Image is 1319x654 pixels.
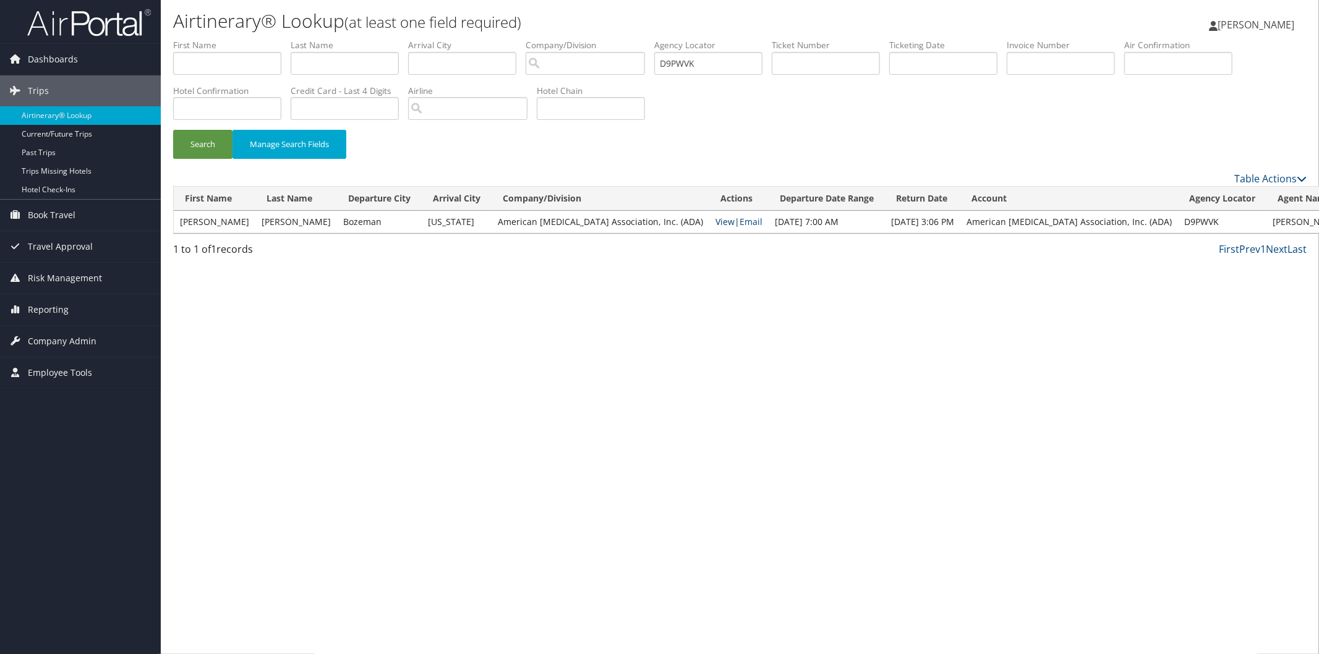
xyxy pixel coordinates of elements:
[28,75,49,106] span: Trips
[1219,242,1239,256] a: First
[1266,242,1287,256] a: Next
[1178,211,1266,233] td: D9PWVK
[233,130,346,159] button: Manage Search Fields
[960,187,1178,211] th: Account: activate to sort column ascending
[885,187,960,211] th: Return Date: activate to sort column ascending
[1218,18,1294,32] span: [PERSON_NAME]
[709,187,769,211] th: Actions
[492,211,709,233] td: American [MEDICAL_DATA] Association, Inc. (ADA)
[291,85,408,97] label: Credit Card - Last 4 Digits
[337,211,422,233] td: Bozeman
[769,211,885,233] td: [DATE] 7:00 AM
[422,187,492,211] th: Arrival City: activate to sort column ascending
[28,200,75,231] span: Book Travel
[492,187,709,211] th: Company/Division
[1234,172,1307,185] a: Table Actions
[885,211,960,233] td: [DATE] 3:06 PM
[769,187,885,211] th: Departure Date Range: activate to sort column ascending
[960,211,1178,233] td: American [MEDICAL_DATA] Association, Inc. (ADA)
[537,85,654,97] label: Hotel Chain
[344,12,521,32] small: (at least one field required)
[337,187,422,211] th: Departure City: activate to sort column ascending
[173,85,291,97] label: Hotel Confirmation
[291,39,408,51] label: Last Name
[28,263,102,294] span: Risk Management
[1260,242,1266,256] a: 1
[28,357,92,388] span: Employee Tools
[174,211,255,233] td: [PERSON_NAME]
[408,39,526,51] label: Arrival City
[173,8,929,34] h1: Airtinerary® Lookup
[526,39,654,51] label: Company/Division
[27,8,151,37] img: airportal-logo.png
[255,187,337,211] th: Last Name: activate to sort column ascending
[28,231,93,262] span: Travel Approval
[1287,242,1307,256] a: Last
[173,39,291,51] label: First Name
[28,326,96,357] span: Company Admin
[28,294,69,325] span: Reporting
[772,39,889,51] label: Ticket Number
[1124,39,1242,51] label: Air Confirmation
[740,216,762,227] a: Email
[715,216,735,227] a: View
[174,187,255,211] th: First Name: activate to sort column ascending
[1178,187,1266,211] th: Agency Locator: activate to sort column ascending
[889,39,1007,51] label: Ticketing Date
[709,211,769,233] td: |
[422,211,492,233] td: [US_STATE]
[255,211,337,233] td: [PERSON_NAME]
[654,39,772,51] label: Agency Locator
[408,85,537,97] label: Airline
[28,44,78,75] span: Dashboards
[173,130,233,159] button: Search
[211,242,216,256] span: 1
[1209,6,1307,43] a: [PERSON_NAME]
[173,242,443,263] div: 1 to 1 of records
[1239,242,1260,256] a: Prev
[1007,39,1124,51] label: Invoice Number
